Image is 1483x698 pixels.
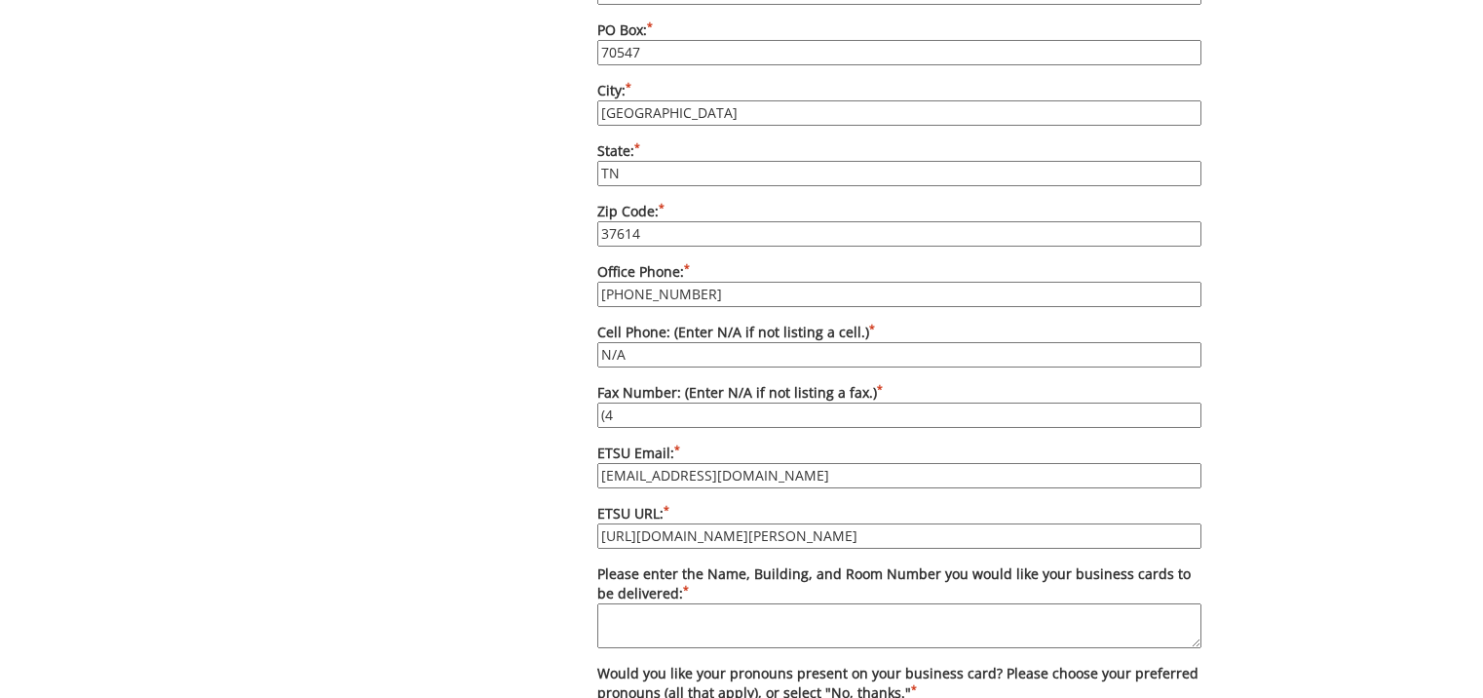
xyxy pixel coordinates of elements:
label: Office Phone: [597,262,1201,307]
label: ETSU Email: [597,444,1201,488]
input: Zip Code:* [597,221,1201,247]
input: City:* [597,100,1201,126]
input: Cell Phone: (Enter N/A if not listing a cell.)* [597,342,1201,368]
label: Fax Number: (Enter N/A if not listing a fax.) [597,383,1201,428]
input: Office Phone:* [597,282,1201,307]
input: Fax Number: (Enter N/A if not listing a fax.)* [597,403,1201,428]
label: Cell Phone: (Enter N/A if not listing a cell.) [597,323,1201,368]
input: ETSU Email:* [597,463,1201,488]
input: ETSU URL:* [597,523,1201,549]
textarea: Please enter the Name, Building, and Room Number you would like your business cards to be deliver... [597,603,1201,648]
input: State:* [597,161,1201,186]
input: PO Box:* [597,40,1201,65]
label: ETSU URL: [597,504,1201,549]
label: Please enter the Name, Building, and Room Number you would like your business cards to be delivered: [597,564,1201,648]
label: State: [597,141,1201,186]
label: City: [597,81,1201,126]
label: Zip Code: [597,202,1201,247]
label: PO Box: [597,20,1201,65]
